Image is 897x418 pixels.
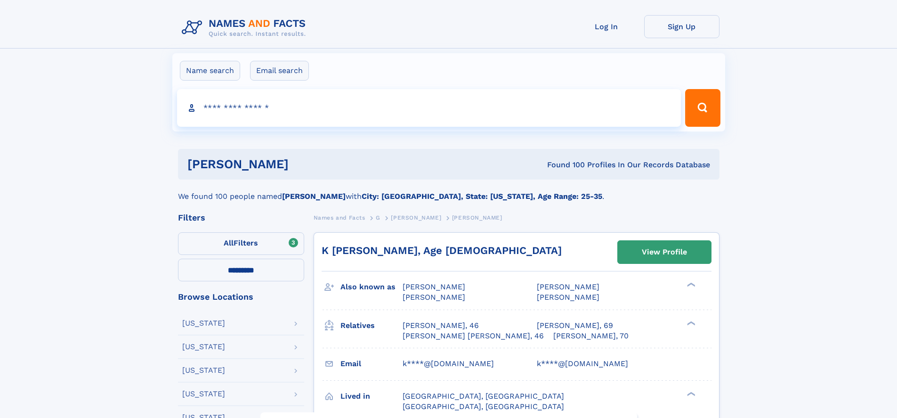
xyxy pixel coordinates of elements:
[685,89,720,127] button: Search Button
[340,388,403,404] h3: Lived in
[537,282,599,291] span: [PERSON_NAME]
[553,331,629,341] a: [PERSON_NAME], 70
[391,214,441,221] span: [PERSON_NAME]
[178,232,304,255] label: Filters
[642,241,687,263] div: View Profile
[403,402,564,411] span: [GEOGRAPHIC_DATA], [GEOGRAPHIC_DATA]
[403,320,479,331] a: [PERSON_NAME], 46
[391,212,441,223] a: [PERSON_NAME]
[340,279,403,295] h3: Also known as
[180,61,240,81] label: Name search
[178,180,719,202] div: We found 100 people named with .
[182,320,225,327] div: [US_STATE]
[182,367,225,374] div: [US_STATE]
[644,15,719,38] a: Sign Up
[178,213,304,222] div: Filters
[362,192,602,201] b: City: [GEOGRAPHIC_DATA], State: [US_STATE], Age Range: 25-35
[182,343,225,351] div: [US_STATE]
[178,293,304,301] div: Browse Locations
[618,241,711,263] a: View Profile
[250,61,309,81] label: Email search
[187,158,418,170] h1: [PERSON_NAME]
[376,214,380,221] span: G
[685,391,696,397] div: ❯
[340,318,403,334] h3: Relatives
[685,282,696,288] div: ❯
[403,282,465,291] span: [PERSON_NAME]
[403,392,564,401] span: [GEOGRAPHIC_DATA], [GEOGRAPHIC_DATA]
[418,160,710,170] div: Found 100 Profiles In Our Records Database
[177,89,681,127] input: search input
[322,245,562,256] a: K [PERSON_NAME], Age [DEMOGRAPHIC_DATA]
[537,320,613,331] a: [PERSON_NAME], 69
[340,356,403,372] h3: Email
[452,214,502,221] span: [PERSON_NAME]
[569,15,644,38] a: Log In
[685,320,696,326] div: ❯
[376,212,380,223] a: G
[224,238,234,247] span: All
[314,212,365,223] a: Names and Facts
[403,331,544,341] a: [PERSON_NAME] [PERSON_NAME], 46
[182,390,225,398] div: [US_STATE]
[282,192,346,201] b: [PERSON_NAME]
[403,293,465,302] span: [PERSON_NAME]
[178,15,314,41] img: Logo Names and Facts
[537,293,599,302] span: [PERSON_NAME]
